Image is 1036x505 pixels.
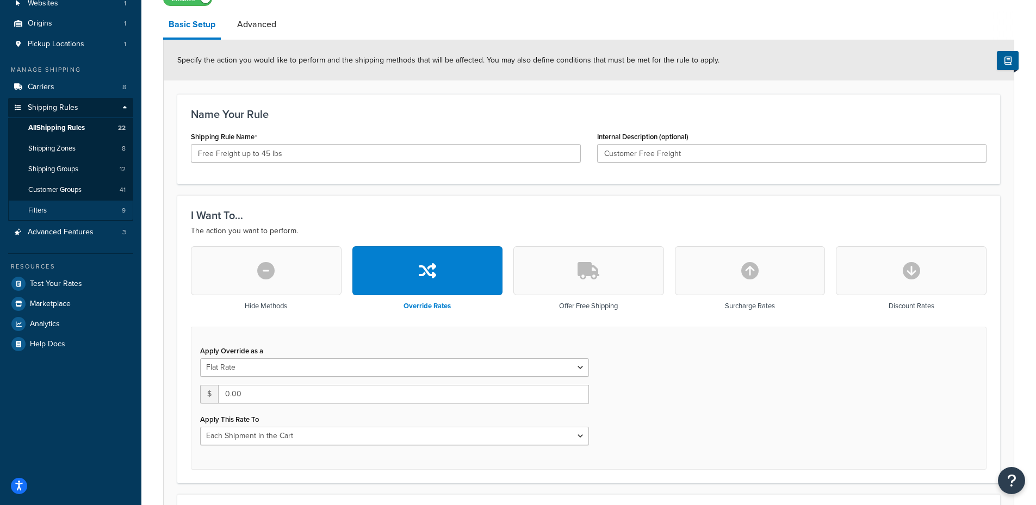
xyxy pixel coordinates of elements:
li: Origins [8,14,133,34]
a: Shipping Zones8 [8,139,133,159]
span: All Shipping Rules [28,123,85,133]
span: 12 [120,165,126,174]
li: Pickup Locations [8,34,133,54]
label: Apply Override as a [200,347,263,355]
a: Customer Groups41 [8,180,133,200]
span: 3 [122,228,126,237]
button: Open Resource Center [998,467,1025,494]
a: Advanced Features3 [8,222,133,242]
h3: Override Rates [404,302,451,310]
span: Filters [28,206,47,215]
span: Analytics [30,320,60,329]
div: Resources [8,262,133,271]
span: Help Docs [30,340,65,349]
span: Customer Groups [28,185,82,195]
label: Shipping Rule Name [191,133,257,141]
li: Advanced Features [8,222,133,242]
span: $ [200,385,218,403]
a: Test Your Rates [8,274,133,294]
h3: Surcharge Rates [725,302,775,310]
span: 9 [122,206,126,215]
span: 8 [122,83,126,92]
div: Manage Shipping [8,65,133,74]
span: Pickup Locations [28,40,84,49]
span: 8 [122,144,126,153]
a: Analytics [8,314,133,334]
span: 41 [120,185,126,195]
span: 1 [124,40,126,49]
button: Show Help Docs [997,51,1019,70]
span: 22 [118,123,126,133]
span: Carriers [28,83,54,92]
p: The action you want to perform. [191,225,987,238]
li: Shipping Rules [8,98,133,222]
span: Origins [28,19,52,28]
a: AllShipping Rules22 [8,118,133,138]
h3: Discount Rates [889,302,934,310]
a: Carriers8 [8,77,133,97]
a: Origins1 [8,14,133,34]
li: Carriers [8,77,133,97]
a: Basic Setup [163,11,221,40]
span: Shipping Zones [28,144,76,153]
a: Filters9 [8,201,133,221]
h3: I Want To... [191,209,987,221]
span: Shipping Groups [28,165,78,174]
span: Specify the action you would like to perform and the shipping methods that will be affected. You ... [177,54,719,66]
li: Shipping Zones [8,139,133,159]
a: Help Docs [8,334,133,354]
span: Shipping Rules [28,103,78,113]
span: Advanced Features [28,228,94,237]
label: Apply This Rate To [200,415,259,423]
a: Marketplace [8,294,133,314]
span: Marketplace [30,300,71,309]
h3: Hide Methods [245,302,287,310]
label: Internal Description (optional) [597,133,688,141]
h3: Name Your Rule [191,108,987,120]
li: Shipping Groups [8,159,133,179]
li: Customer Groups [8,180,133,200]
a: Pickup Locations1 [8,34,133,54]
h3: Offer Free Shipping [559,302,618,310]
a: Shipping Rules [8,98,133,118]
a: Shipping Groups12 [8,159,133,179]
span: 1 [124,19,126,28]
a: Advanced [232,11,282,38]
span: Test Your Rates [30,279,82,289]
li: Filters [8,201,133,221]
